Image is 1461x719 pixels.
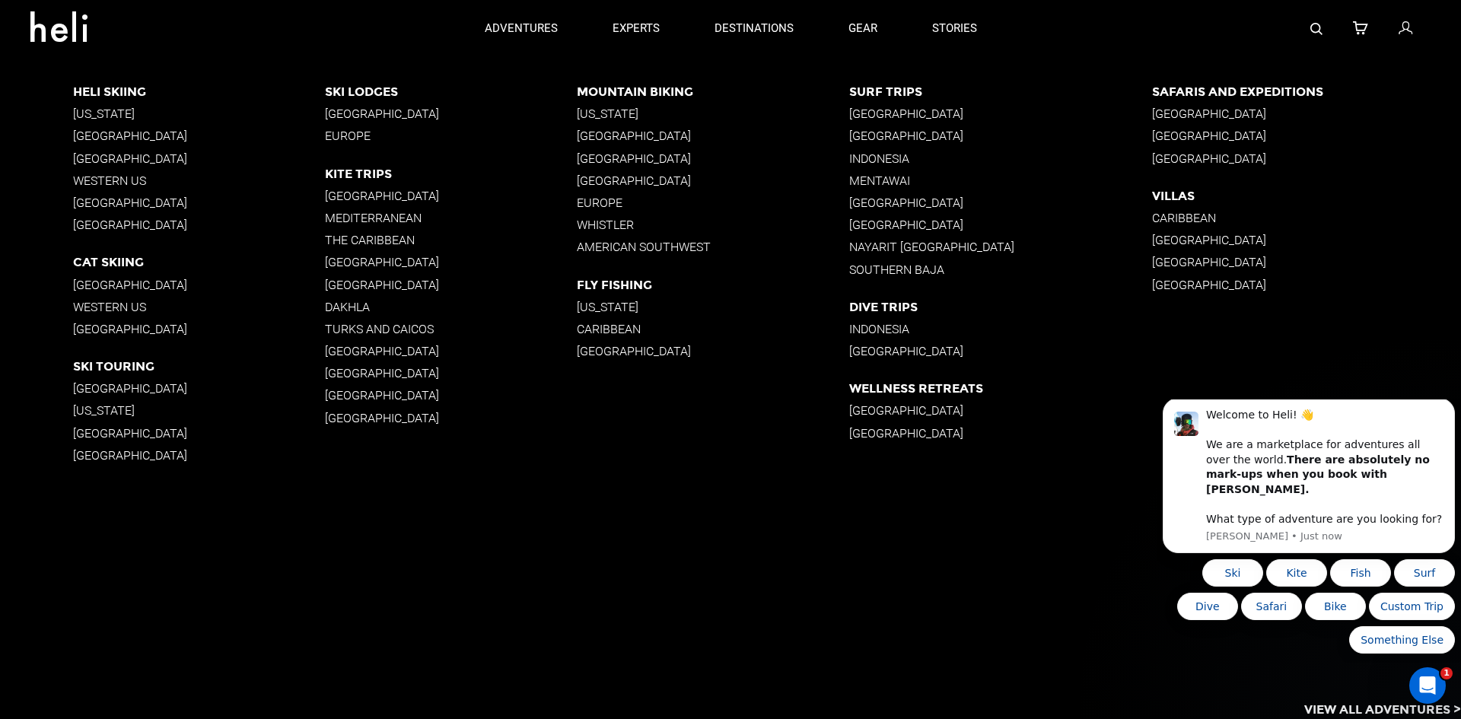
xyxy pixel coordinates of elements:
p: Nayarit [GEOGRAPHIC_DATA] [849,240,1152,254]
p: [US_STATE] [73,107,325,121]
p: [GEOGRAPHIC_DATA] [577,344,848,358]
p: [GEOGRAPHIC_DATA] [325,388,577,402]
p: [GEOGRAPHIC_DATA] [577,151,848,166]
p: [GEOGRAPHIC_DATA] [849,426,1152,441]
p: [GEOGRAPHIC_DATA] [325,255,577,269]
p: destinations [715,21,794,37]
p: [US_STATE] [577,107,848,121]
div: Welcome to Heli! 👋 We are a marketplace for adventures all over the world. What type of adventure... [49,8,287,128]
div: Message content [49,8,287,128]
p: Kite Trips [325,167,577,181]
p: Southern Baja [849,262,1152,277]
p: [GEOGRAPHIC_DATA] [73,448,325,463]
p: [GEOGRAPHIC_DATA] [73,218,325,232]
p: [GEOGRAPHIC_DATA] [73,426,325,441]
p: Dakhla [325,300,577,314]
p: [GEOGRAPHIC_DATA] [73,381,325,396]
p: Villas [1152,189,1461,203]
p: [GEOGRAPHIC_DATA] [325,189,577,203]
iframe: Intercom notifications message [1157,399,1461,663]
p: [GEOGRAPHIC_DATA] [1152,233,1461,247]
p: Turks and Caicos [325,322,577,336]
p: [GEOGRAPHIC_DATA] [325,344,577,358]
p: Western US [73,300,325,314]
p: [GEOGRAPHIC_DATA] [325,411,577,425]
p: [GEOGRAPHIC_DATA] [849,107,1152,121]
p: [GEOGRAPHIC_DATA] [73,322,325,336]
p: American Southwest [577,240,848,254]
p: Mountain Biking [577,84,848,99]
p: [GEOGRAPHIC_DATA] [849,218,1152,232]
p: Whistler [577,218,848,232]
p: [GEOGRAPHIC_DATA] [73,196,325,210]
p: Ski Touring [73,359,325,374]
p: Wellness Retreats [849,381,1152,396]
p: Caribbean [1152,211,1461,225]
p: Surf Trips [849,84,1152,99]
p: [GEOGRAPHIC_DATA] [1152,129,1461,143]
p: [GEOGRAPHIC_DATA] [325,278,577,292]
p: Western US [73,173,325,188]
button: Quick reply: Kite [110,160,170,187]
button: Quick reply: Safari [84,193,145,221]
p: Safaris and Expeditions [1152,84,1461,99]
p: [GEOGRAPHIC_DATA] [849,129,1152,143]
p: adventures [485,21,558,37]
p: [GEOGRAPHIC_DATA] [577,173,848,188]
p: [GEOGRAPHIC_DATA] [1152,151,1461,166]
button: Quick reply: Dive [21,193,81,221]
span: 1 [1440,667,1453,679]
p: [US_STATE] [577,300,848,314]
p: Message from Carl, sent Just now [49,130,287,144]
p: [GEOGRAPHIC_DATA] [73,278,325,292]
p: Europe [577,196,848,210]
p: [GEOGRAPHIC_DATA] [1152,278,1461,292]
iframe: Intercom live chat [1409,667,1446,704]
p: Europe [325,129,577,143]
img: Profile image for Carl [18,12,42,37]
b: There are absolutely no mark-ups when you book with [PERSON_NAME]. [49,54,273,96]
p: [GEOGRAPHIC_DATA] [325,107,577,121]
p: Dive Trips [849,300,1152,314]
p: Mediterranean [325,211,577,225]
p: [GEOGRAPHIC_DATA] [849,403,1152,418]
button: Quick reply: Fish [173,160,234,187]
p: Indonesia [849,151,1152,166]
img: search-bar-icon.svg [1310,23,1323,35]
p: Fly Fishing [577,278,848,292]
div: Quick reply options [6,160,298,254]
p: [US_STATE] [73,403,325,418]
button: Quick reply: Bike [148,193,209,221]
p: Indonesia [849,322,1152,336]
p: [GEOGRAPHIC_DATA] [577,129,848,143]
button: Quick reply: Surf [237,160,298,187]
button: Quick reply: Custom Trip [212,193,298,221]
p: View All Adventures > [1304,702,1461,719]
p: experts [613,21,660,37]
p: Ski Lodges [325,84,577,99]
p: [GEOGRAPHIC_DATA] [73,129,325,143]
p: [GEOGRAPHIC_DATA] [73,151,325,166]
p: Mentawai [849,173,1152,188]
p: [GEOGRAPHIC_DATA] [849,344,1152,358]
p: [GEOGRAPHIC_DATA] [325,366,577,380]
p: [GEOGRAPHIC_DATA] [849,196,1152,210]
p: The Caribbean [325,233,577,247]
p: Cat Skiing [73,255,325,269]
p: [GEOGRAPHIC_DATA] [1152,107,1461,121]
p: Caribbean [577,322,848,336]
p: Heli Skiing [73,84,325,99]
button: Quick reply: Something Else [193,227,298,254]
button: Quick reply: Ski [46,160,107,187]
p: [GEOGRAPHIC_DATA] [1152,255,1461,269]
